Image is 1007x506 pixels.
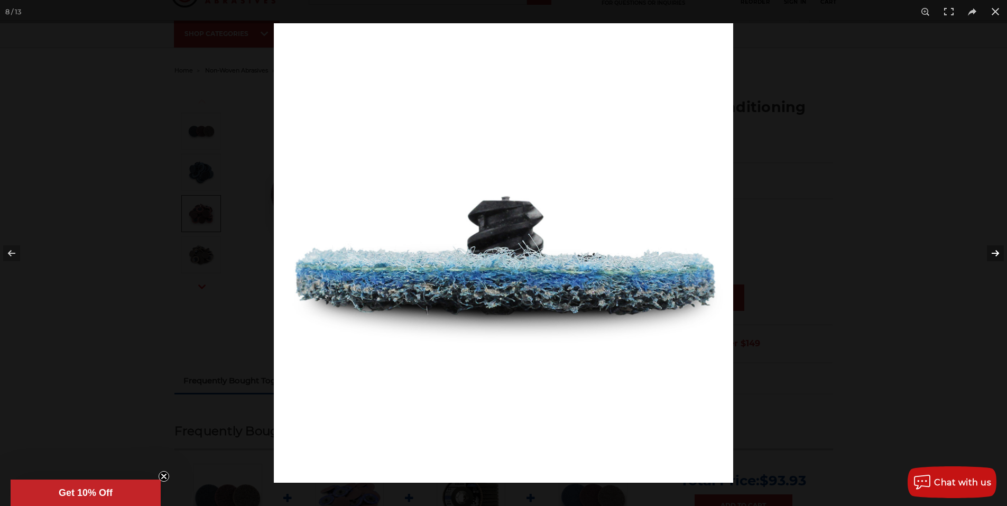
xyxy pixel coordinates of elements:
[59,487,113,498] span: Get 10% Off
[11,480,161,506] div: Get 10% OffClose teaser
[908,466,996,498] button: Chat with us
[274,23,733,483] img: 2-E3211__71717.1700676922.JPG
[970,227,1007,280] button: Next (arrow right)
[159,471,169,482] button: Close teaser
[934,477,991,487] span: Chat with us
